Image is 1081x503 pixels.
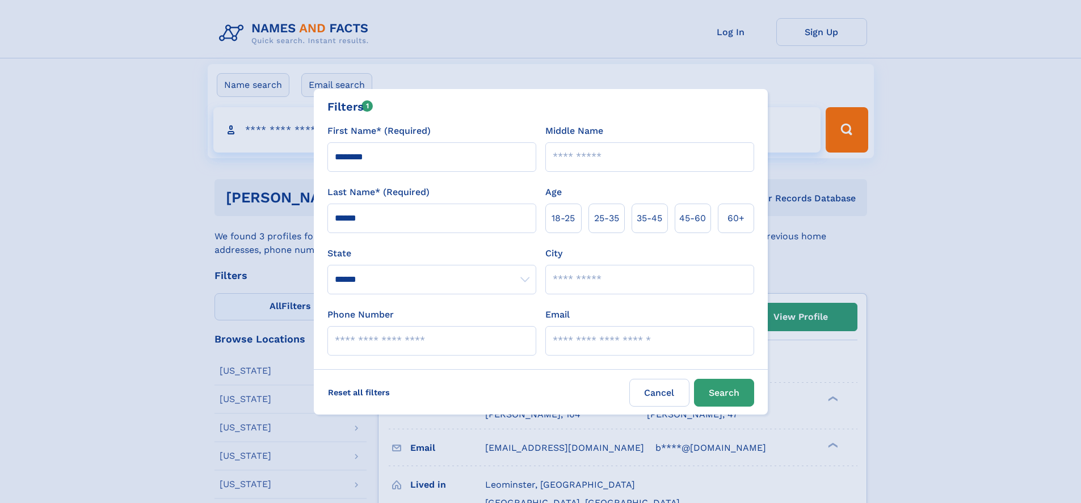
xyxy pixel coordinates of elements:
[327,98,373,115] div: Filters
[327,247,536,260] label: State
[545,185,562,199] label: Age
[327,124,431,138] label: First Name* (Required)
[694,379,754,407] button: Search
[629,379,689,407] label: Cancel
[679,212,706,225] span: 45‑60
[321,379,397,406] label: Reset all filters
[727,212,744,225] span: 60+
[545,247,562,260] label: City
[545,308,570,322] label: Email
[327,308,394,322] label: Phone Number
[594,212,619,225] span: 25‑35
[552,212,575,225] span: 18‑25
[637,212,662,225] span: 35‑45
[327,185,430,199] label: Last Name* (Required)
[545,124,603,138] label: Middle Name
